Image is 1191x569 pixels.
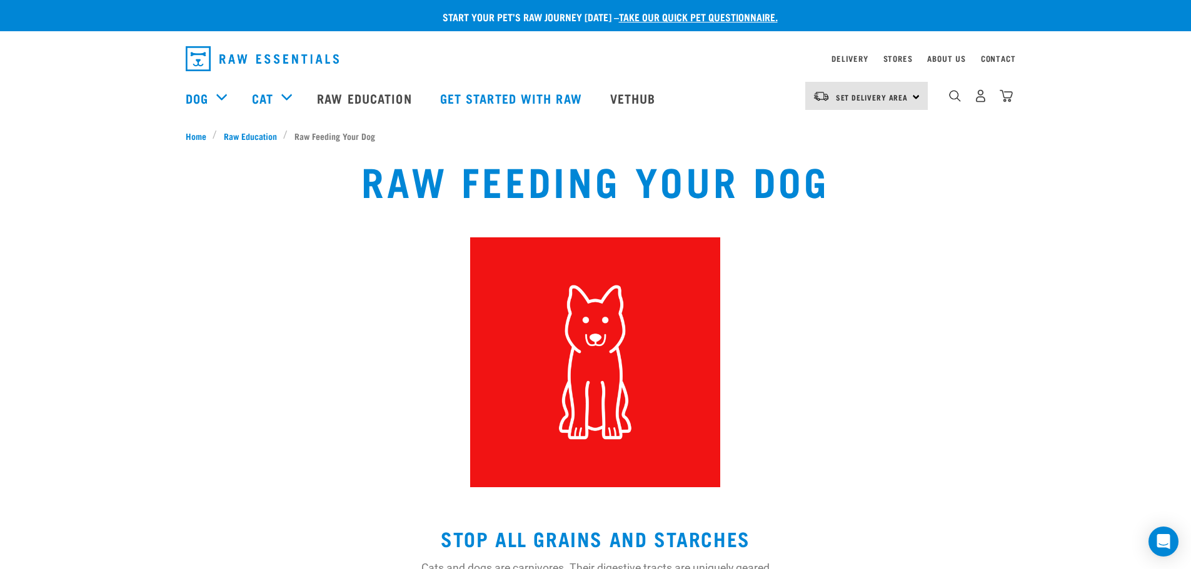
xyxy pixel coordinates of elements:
a: take our quick pet questionnaire. [619,14,778,19]
img: home-icon-1@2x.png [949,90,961,102]
a: Vethub [598,73,671,123]
a: Raw Education [217,129,283,142]
img: 2.png [470,237,720,487]
a: Home [186,129,213,142]
span: Home [186,129,206,142]
h1: Raw Feeding Your Dog [361,157,830,202]
img: Raw Essentials Logo [186,46,339,71]
span: Raw Education [224,129,277,142]
img: van-moving.png [813,91,830,102]
div: Open Intercom Messenger [1148,527,1178,557]
nav: breadcrumbs [186,129,1006,142]
a: Dog [186,89,208,107]
span: Set Delivery Area [836,95,908,99]
a: Delivery [832,56,868,61]
a: About Us [927,56,965,61]
a: Raw Education [304,73,427,123]
a: Stores [883,56,913,61]
a: Contact [981,56,1016,61]
h2: STOP ALL GRAINS AND STARCHES [418,527,773,550]
a: Cat [252,89,273,107]
nav: dropdown navigation [176,41,1016,76]
img: home-icon@2x.png [1000,89,1013,102]
a: Get started with Raw [428,73,598,123]
img: user.png [974,89,987,102]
